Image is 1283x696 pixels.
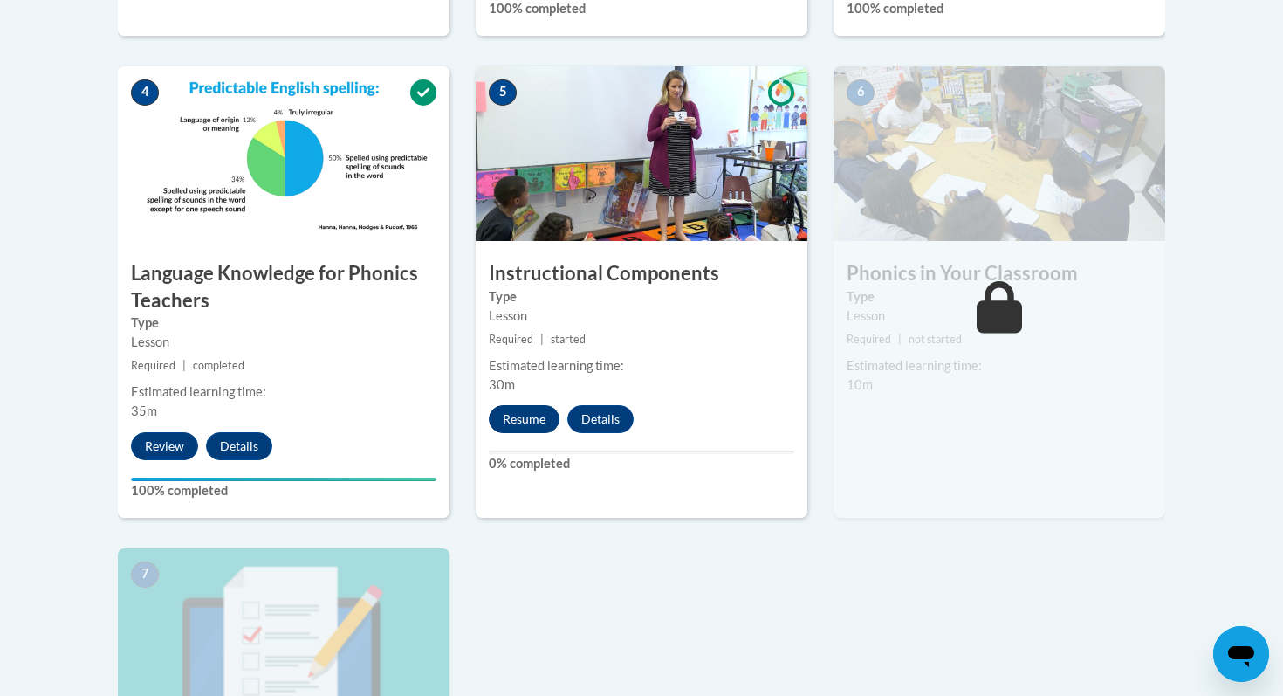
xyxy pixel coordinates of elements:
div: Lesson [489,307,794,326]
h3: Language Knowledge for Phonics Teachers [118,260,449,314]
button: Review [131,432,198,460]
span: 7 [131,562,159,588]
span: | [182,359,186,372]
div: Estimated learning time: [131,382,436,402]
span: Required [489,333,533,346]
img: Course Image [118,66,449,241]
h3: Phonics in Your Classroom [834,260,1165,287]
span: 4 [131,79,159,106]
span: 5 [489,79,517,106]
span: Required [131,359,175,372]
span: started [551,333,586,346]
span: 10m [847,377,873,392]
h3: Instructional Components [476,260,807,287]
div: Lesson [131,333,436,352]
span: | [898,333,902,346]
img: Course Image [476,66,807,241]
span: 6 [847,79,875,106]
span: | [540,333,544,346]
div: Estimated learning time: [489,356,794,376]
iframe: Button to launch messaging window [1213,626,1269,682]
button: Details [567,405,634,433]
label: Type [489,287,794,307]
span: 30m [489,377,515,392]
label: Type [131,314,436,333]
div: Your progress [131,478,436,481]
span: not started [909,333,962,346]
div: Lesson [847,307,1152,326]
img: Course Image [834,66,1165,241]
span: 35m [131,403,157,418]
label: Type [847,287,1152,307]
label: 0% completed [489,454,794,473]
label: 100% completed [131,481,436,500]
span: completed [193,359,244,372]
div: Estimated learning time: [847,356,1152,376]
span: Required [847,333,891,346]
button: Details [206,432,272,460]
button: Resume [489,405,559,433]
